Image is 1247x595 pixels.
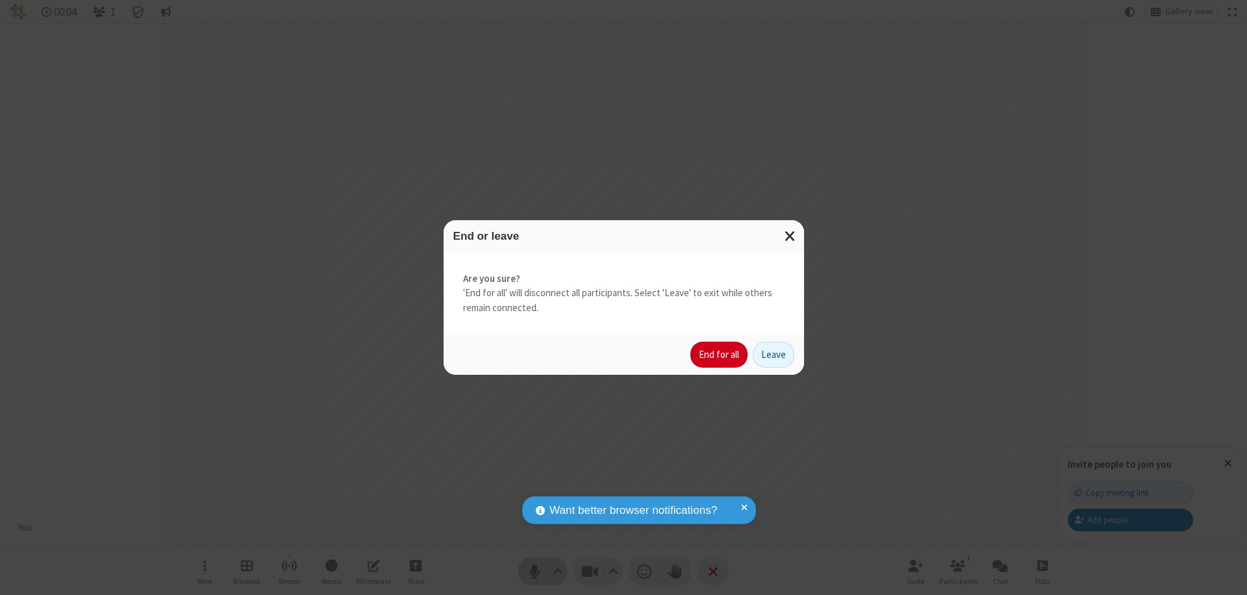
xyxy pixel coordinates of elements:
div: 'End for all' will disconnect all participants. Select 'Leave' to exit while others remain connec... [444,252,804,335]
span: Want better browser notifications? [549,502,717,519]
h3: End or leave [453,230,794,242]
button: Close modal [777,220,804,252]
button: Leave [753,342,794,368]
strong: Are you sure? [463,272,785,286]
button: End for all [690,342,748,368]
